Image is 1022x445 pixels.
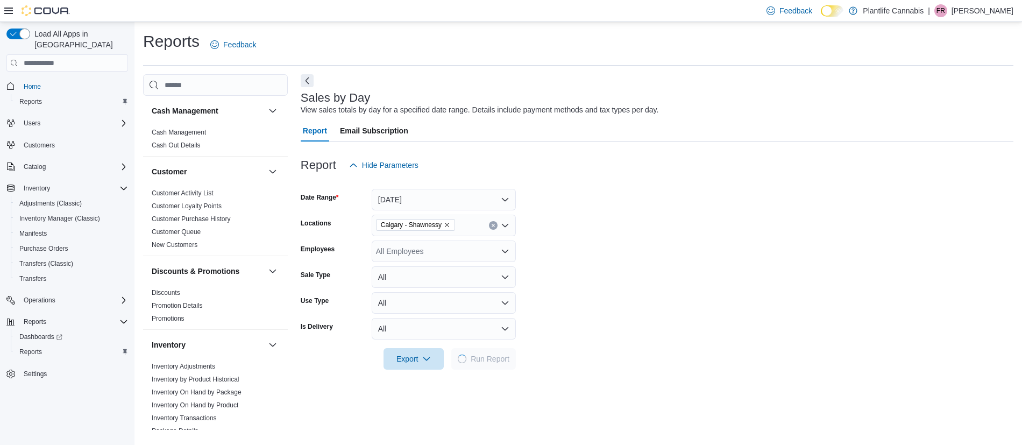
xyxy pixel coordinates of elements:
button: Inventory [19,182,54,195]
span: Operations [19,294,128,307]
a: Customers [19,139,59,152]
span: Customers [24,141,55,150]
span: Home [19,79,128,93]
a: Dashboards [15,330,67,343]
input: Dark Mode [821,5,843,17]
span: Hide Parameters [362,160,418,171]
span: Reports [19,348,42,356]
button: Next [301,74,314,87]
button: Reports [11,344,132,359]
span: Settings [24,370,47,378]
button: Hide Parameters [345,154,423,176]
span: Users [19,117,128,130]
button: Catalog [2,159,132,174]
span: New Customers [152,241,197,249]
a: Inventory On Hand by Product [152,401,238,409]
a: Reports [15,345,46,358]
span: Settings [19,367,128,380]
a: Purchase Orders [15,242,73,255]
a: Reports [15,95,46,108]
span: Dashboards [19,333,62,341]
label: Use Type [301,296,329,305]
a: Transfers (Classic) [15,257,77,270]
span: Customer Purchase History [152,215,231,223]
button: Cash Management [152,105,264,116]
button: Reports [11,94,132,109]
h3: Discounts & Promotions [152,266,239,277]
button: Customer [266,165,279,178]
a: Inventory On Hand by Package [152,389,242,396]
a: Inventory by Product Historical [152,376,239,383]
a: Customer Loyalty Points [152,202,222,210]
div: Customer [143,187,288,256]
span: Manifests [15,227,128,240]
button: Cash Management [266,104,279,117]
span: Reports [24,317,46,326]
div: Cash Management [143,126,288,156]
p: | [928,4,930,17]
a: Feedback [206,34,260,55]
a: Package Details [152,427,198,435]
button: Customer [152,166,264,177]
span: Reports [15,95,128,108]
span: Run Report [471,354,509,364]
span: Load All Apps in [GEOGRAPHIC_DATA] [30,29,128,50]
span: Reports [19,315,128,328]
span: Home [24,82,41,91]
button: Export [384,348,444,370]
span: FR [936,4,945,17]
button: Home [2,78,132,94]
button: Transfers [11,271,132,286]
h3: Customer [152,166,187,177]
span: Inventory Manager (Classic) [19,214,100,223]
span: Catalog [24,163,46,171]
a: Inventory Manager (Classic) [15,212,104,225]
span: Dashboards [15,330,128,343]
button: Purchase Orders [11,241,132,256]
a: Promotion Details [152,302,203,309]
span: Discounts [152,288,180,297]
span: Cash Out Details [152,141,201,150]
span: Email Subscription [340,120,408,142]
span: Transfers (Classic) [15,257,128,270]
a: Discounts [152,289,180,296]
button: Open list of options [501,221,509,230]
button: Inventory [266,338,279,351]
label: Date Range [301,193,339,202]
span: Inventory [19,182,128,195]
span: Feedback [779,5,812,16]
span: Inventory Manager (Classic) [15,212,128,225]
span: Reports [19,97,42,106]
button: Transfers (Classic) [11,256,132,271]
span: Reports [15,345,128,358]
span: Promotions [152,314,184,323]
button: Remove Calgary - Shawnessy from selection in this group [444,222,450,228]
a: Settings [19,368,51,380]
label: Locations [301,219,331,228]
button: Inventory Manager (Classic) [11,211,132,226]
button: Reports [19,315,51,328]
p: Plantlife Cannabis [863,4,924,17]
label: Employees [301,245,335,253]
span: Inventory Transactions [152,414,217,422]
button: Users [2,116,132,131]
a: Customer Queue [152,228,201,236]
button: Clear input [489,221,498,230]
div: Discounts & Promotions [143,286,288,329]
nav: Complex example [6,74,128,409]
span: Transfers (Classic) [19,259,73,268]
button: Adjustments (Classic) [11,196,132,211]
button: All [372,318,516,340]
a: New Customers [152,241,197,249]
span: Inventory Adjustments [152,362,215,371]
button: Catalog [19,160,50,173]
button: All [372,266,516,288]
button: LoadingRun Report [451,348,516,370]
a: Inventory Adjustments [152,363,215,370]
button: Inventory [152,340,264,350]
span: Calgary - Shawnessy [376,219,455,231]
